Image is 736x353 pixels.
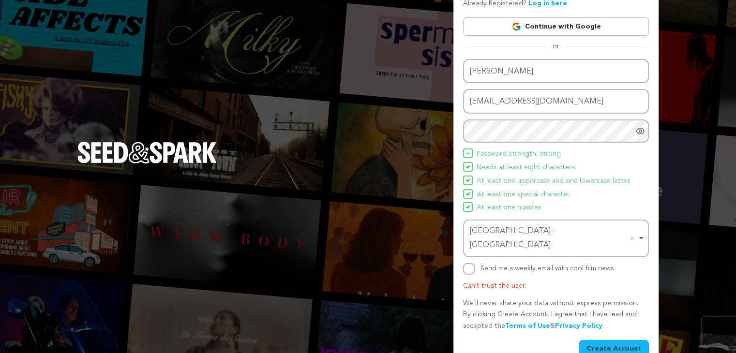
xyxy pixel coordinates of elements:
a: Seed&Spark Homepage [77,142,217,182]
p: We’ll never share your data without express permission. By clicking Create Account, I agree that ... [463,298,649,332]
label: Send me a weekly email with cool film news [481,265,614,272]
img: Seed&Spark Logo [77,142,217,163]
img: Seed&Spark Icon [466,151,470,155]
p: Can't trust the user. [463,280,649,292]
a: Show password as plain text. Warning: this will display your password on the screen. [635,126,645,136]
span: Password strength: strong [477,148,561,160]
img: Seed&Spark Icon [466,192,470,196]
a: Continue with Google [463,17,649,36]
input: Name [463,59,649,84]
input: Email address [463,89,649,114]
a: Privacy Policy [555,323,602,329]
span: At least one special character. [477,189,571,201]
a: Terms of Use [505,323,550,329]
img: Seed&Spark Icon [466,205,470,209]
img: Seed&Spark Icon [466,165,470,169]
span: At least one number. [477,202,542,214]
span: or [547,42,565,51]
img: Seed&Spark Icon [466,178,470,182]
span: At least one uppercase and one lowercase letter. [477,176,631,187]
button: Remove item: 'ChIJRcbZaklDXz4RYlEphFBu5r0' [627,234,637,243]
div: [GEOGRAPHIC_DATA] - [GEOGRAPHIC_DATA] [470,224,636,252]
img: Google logo [511,22,521,31]
span: Needs at least eight characters. [477,162,576,174]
